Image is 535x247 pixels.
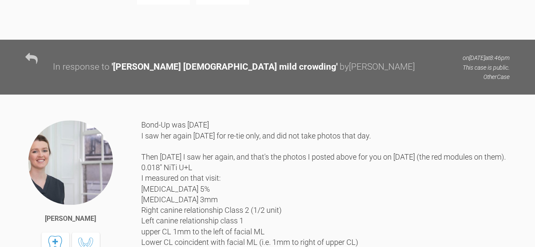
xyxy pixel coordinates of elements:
[463,53,510,62] p: on [DATE] at 8:46pm
[53,60,110,74] div: In response to
[45,213,96,224] div: [PERSON_NAME]
[340,60,415,74] div: by [PERSON_NAME]
[463,63,510,72] p: This case is public.
[463,72,510,81] p: Other Case
[112,60,337,74] div: ' [PERSON_NAME] [DEMOGRAPHIC_DATA] mild crowding '
[27,119,114,206] img: laura burns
